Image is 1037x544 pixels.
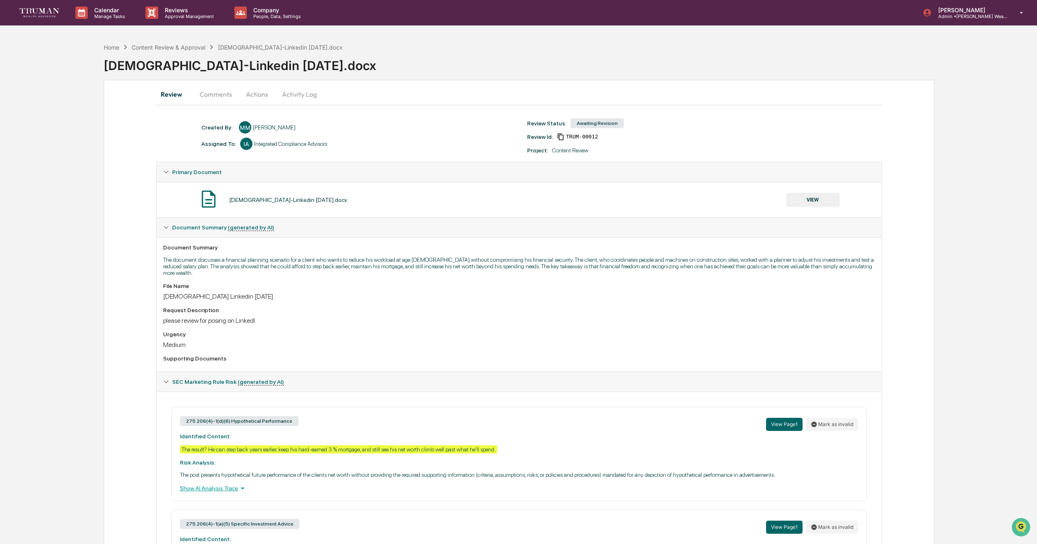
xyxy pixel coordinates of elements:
img: logo [20,8,59,17]
span: Preclearance [16,103,53,111]
p: Manage Tasks [88,14,129,19]
div: Created By: ‎ ‎ [201,124,235,131]
u: (generated by AI) [228,224,274,231]
div: IA [240,138,252,150]
div: Assigned To: [201,141,236,147]
div: Show AI Analysis Trace [180,484,858,493]
span: Pylon [82,139,99,145]
div: Request Description [163,307,875,313]
p: Approval Management [158,14,218,19]
span: c90b6b7f-e7d6-4bf0-af62-3725e79053ff [566,134,598,140]
span: SEC Marketing Rule Risk [172,379,284,385]
u: (generated by AI) [238,379,284,385]
div: Start new chat [28,63,134,71]
button: Actions [239,84,275,104]
div: We're available if you need us! [28,71,104,77]
button: Comments [193,84,239,104]
a: 🔎Data Lookup [5,116,55,130]
div: Medium [163,341,875,349]
div: Project: [527,147,548,154]
div: Content Review [552,147,589,154]
strong: Risk Analysis: [180,459,216,466]
span: Document Summary [172,224,274,231]
a: Powered byPylon [58,138,99,145]
p: Admin • [PERSON_NAME] Wealth [932,14,1008,19]
div: 🗄️ [59,104,66,111]
button: Mark as invalid [806,418,858,431]
div: secondary tabs example [156,84,882,104]
div: 🖐️ [8,104,15,111]
div: SEC Marketing Rule Risk (generated by AI) [157,372,882,392]
div: Primary Document [157,162,882,182]
button: Review [156,84,193,104]
div: Document Summary (generated by AI) [157,237,882,372]
div: The result? He can step back years earlier, keep his hard-earned 3 % mortgage, and still see his ... [180,445,497,453]
img: 1746055101610-c473b297-6a78-478c-a979-82029cc54cd1 [8,63,23,77]
img: Document Icon [198,189,219,209]
p: The post presents hypothetical future performance of the clients net worth without providing the ... [180,471,858,478]
div: 🔎 [8,120,15,126]
div: 275.206(4)-1(a)(5) Specific Investment Advice [180,519,300,529]
div: Integrated Compliance Advisors [254,141,327,147]
div: Primary Document [157,182,882,217]
div: Awaiting Revision [571,118,624,128]
p: The document discusses a financial planning scenario for a client who wants to reduce his workloa... [163,256,875,276]
strong: Identified Content: [180,536,231,542]
div: Home [104,44,119,51]
strong: Identified Content: [180,433,231,440]
button: Activity Log [275,84,323,104]
button: Mark as invalid [806,521,858,534]
div: File Name [163,283,875,289]
p: People, Data, Settings [247,14,305,19]
div: 275.206(4)-1(d)(6) Hypothetical Performance [180,416,298,426]
p: Calendar [88,7,129,14]
div: Document Summary (generated by AI) [157,218,882,237]
button: View Page1 [766,418,803,431]
div: Document Summary [163,244,875,251]
div: [DEMOGRAPHIC_DATA] Linkedin [DATE] [163,292,875,300]
div: [DEMOGRAPHIC_DATA]-Linkedin [DATE].docx [218,44,343,51]
div: please review for posing on LinkedI [163,317,875,324]
span: Primary Document [172,169,222,175]
button: VIEW [786,193,839,207]
div: MM [239,121,251,134]
div: [PERSON_NAME] [253,124,296,131]
a: 🖐️Preclearance [5,100,56,115]
div: Urgency [163,331,875,338]
div: [DEMOGRAPHIC_DATA]-Linkedin [DATE].docx [104,52,1037,73]
span: Attestations [68,103,102,111]
div: Review Status: [527,120,566,127]
p: Reviews [158,7,218,14]
a: 🗄️Attestations [56,100,105,115]
div: [DEMOGRAPHIC_DATA]-Linkedin [DATE].docx [229,197,347,203]
span: Data Lookup [16,119,52,127]
div: Review Id: [527,134,553,140]
p: How can we help? [8,17,149,30]
iframe: Open customer support [1011,517,1033,539]
div: Supporting Documents [163,355,875,362]
p: Company [247,7,305,14]
div: Content Review & Approval [132,44,205,51]
p: [PERSON_NAME] [932,7,1008,14]
button: Start new chat [139,65,149,75]
button: View Page1 [766,521,803,534]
